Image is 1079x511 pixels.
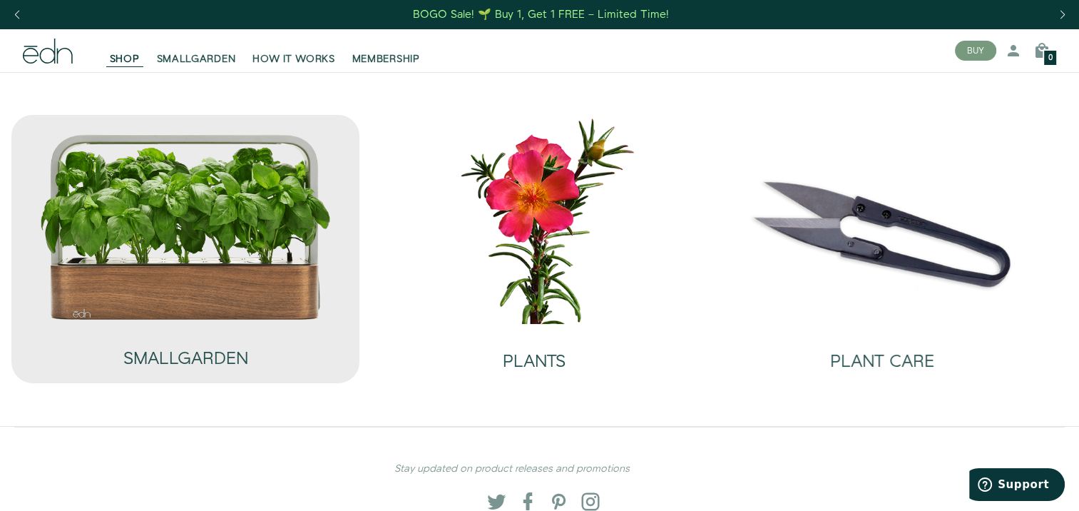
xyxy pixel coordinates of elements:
iframe: Opens a widget where you can find more information [969,468,1065,504]
a: SHOP [101,35,148,66]
em: Stay updated on product releases and promotions [394,462,630,476]
a: BOGO Sale! 🌱 Buy 1, Get 1 FREE – Limited Time! [411,4,670,26]
span: MEMBERSHIP [352,52,420,66]
a: PLANT CARE [720,324,1045,383]
div: BOGO Sale! 🌱 Buy 1, Get 1 FREE – Limited Time! [413,7,669,22]
a: MEMBERSHIP [344,35,429,66]
span: HOW IT WORKS [252,52,334,66]
h2: PLANTS [502,353,565,371]
a: SMALLGARDEN [148,35,245,66]
button: BUY [955,41,996,61]
h2: SMALLGARDEN [123,350,248,368]
span: 0 [1048,54,1053,62]
a: PLANTS [371,324,696,383]
a: HOW IT WORKS [244,35,343,66]
h2: PLANT CARE [830,353,934,371]
span: SMALLGARDEN [157,52,236,66]
a: SMALLGARDEN [39,321,332,380]
span: SHOP [110,52,140,66]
